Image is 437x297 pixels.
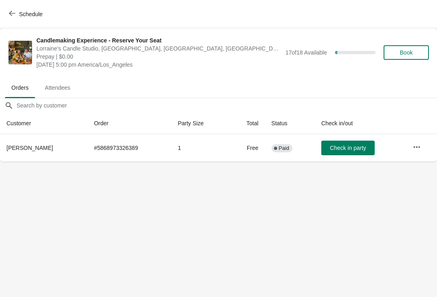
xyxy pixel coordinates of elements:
td: Free [228,134,265,162]
span: Schedule [19,11,42,17]
input: Search by customer [16,98,437,113]
span: Orders [5,80,35,95]
button: Schedule [4,7,49,21]
th: Status [265,113,315,134]
span: Check in party [330,145,366,151]
td: 1 [171,134,228,162]
th: Party Size [171,113,228,134]
th: Total [228,113,265,134]
span: [DATE] 5:00 pm America/Los_Angeles [36,61,281,69]
span: Attendees [38,80,77,95]
span: Paid [279,145,289,152]
th: Order [87,113,171,134]
th: Check in/out [315,113,406,134]
span: Prepay | $0.00 [36,53,281,61]
img: Candlemaking Experience - Reserve Your Seat [8,41,32,64]
span: Book [400,49,413,56]
button: Check in party [321,141,375,155]
span: Candlemaking Experience - Reserve Your Seat [36,36,281,44]
button: Book [384,45,429,60]
span: [PERSON_NAME] [6,145,53,151]
span: 17 of 18 Available [285,49,327,56]
td: # 5868973326389 [87,134,171,162]
span: Lorraine's Candle Studio, [GEOGRAPHIC_DATA], [GEOGRAPHIC_DATA], [GEOGRAPHIC_DATA], [GEOGRAPHIC_DATA] [36,44,281,53]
